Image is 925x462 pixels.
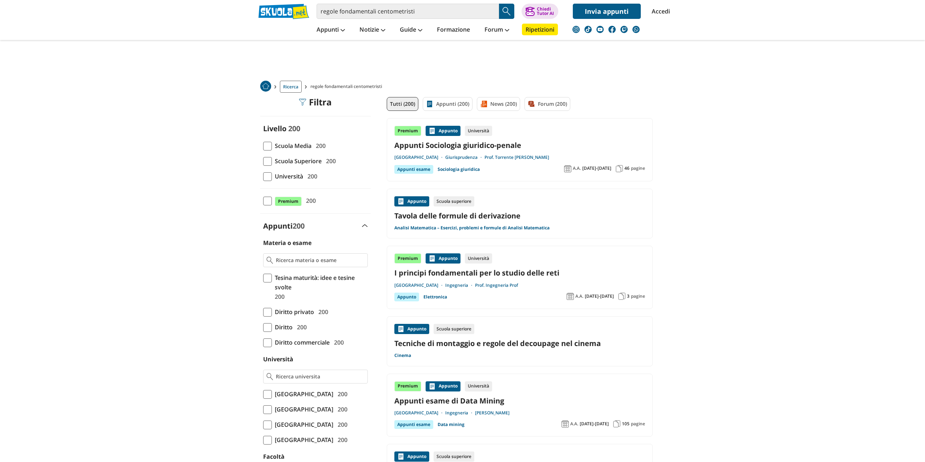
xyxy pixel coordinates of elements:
[627,293,630,299] span: 3
[567,293,574,300] img: Anno accademico
[483,24,511,37] a: Forum
[260,81,271,93] a: Home
[522,4,558,19] button: ChiediTutor AI
[582,165,611,171] span: [DATE]-[DATE]
[622,421,630,427] span: 105
[394,225,550,231] a: Analisi Matematica – Esercizi, problemi e formule di Analisi Matematica
[263,355,293,363] label: Università
[263,124,286,133] label: Livello
[608,26,616,33] img: facebook
[299,97,332,107] div: Filtra
[272,389,333,399] span: [GEOGRAPHIC_DATA]
[524,97,570,111] a: Forum (200)
[465,253,492,264] div: Università
[280,81,302,93] span: Ricerca
[335,420,347,429] span: 200
[394,293,419,301] div: Appunto
[272,273,368,292] span: Tesina maturità: idee e tesine svolte
[272,141,311,150] span: Scuola Media
[315,24,347,37] a: Appunti
[445,282,475,288] a: Ingegneria
[397,325,405,333] img: Appunti contenuto
[276,257,364,264] input: Ricerca materia o esame
[272,156,322,166] span: Scuola Superiore
[272,307,314,317] span: Diritto privato
[315,307,328,317] span: 200
[522,24,558,35] a: Ripetizioni
[394,324,429,334] div: Appunto
[429,255,436,262] img: Appunti contenuto
[575,293,583,299] span: A.A.
[272,292,285,301] span: 200
[528,100,535,108] img: Forum filtro contenuto
[624,165,630,171] span: 46
[323,156,336,166] span: 200
[631,293,645,299] span: pagine
[331,338,344,347] span: 200
[394,154,445,160] a: [GEOGRAPHIC_DATA]
[394,211,645,221] a: Tavola delle formule di derivazione
[652,4,667,19] a: Accedi
[426,100,433,108] img: Appunti filtro contenuto
[426,381,461,391] div: Appunto
[276,373,364,380] input: Ricerca universita
[263,221,305,231] label: Appunti
[480,100,487,108] img: News filtro contenuto
[387,97,418,111] a: Tutti (200)
[263,453,285,461] label: Facoltà
[397,453,405,460] img: Appunti contenuto
[266,257,273,264] img: Ricerca materia o esame
[266,373,273,380] img: Ricerca universita
[272,322,293,332] span: Diritto
[501,6,512,17] img: Cerca appunti, riassunti o versioni
[272,405,333,414] span: [GEOGRAPHIC_DATA]
[613,420,620,427] img: Pagine
[573,165,581,171] span: A.A.
[499,4,514,19] button: Search Button
[445,410,475,416] a: Ingegneria
[394,126,421,136] div: Premium
[423,293,447,301] a: Elettronica
[394,420,433,429] div: Appunti esame
[632,26,640,33] img: WhatsApp
[335,435,347,445] span: 200
[429,127,436,134] img: Appunti contenuto
[299,99,306,106] img: Filtra filtri mobile
[580,421,609,427] span: [DATE]-[DATE]
[293,221,305,231] span: 200
[263,239,311,247] label: Materia o esame
[397,198,405,205] img: Appunti contenuto
[537,7,554,16] div: Chiedi Tutor AI
[335,405,347,414] span: 200
[620,26,628,33] img: twitch
[317,4,499,19] input: Cerca appunti, riassunti o versioni
[570,421,578,427] span: A.A.
[572,26,580,33] img: instagram
[477,97,520,111] a: News (200)
[272,172,303,181] span: Università
[429,383,436,390] img: Appunti contenuto
[313,141,326,150] span: 200
[475,282,518,288] a: Prof. Ingegneria Prof
[584,26,592,33] img: tiktok
[310,81,385,93] span: regole fondamentali centometristi
[335,389,347,399] span: 200
[475,410,510,416] a: [PERSON_NAME]
[288,124,300,133] span: 200
[616,165,623,172] img: Pagine
[434,196,474,206] div: Scuola superiore
[394,196,429,206] div: Appunto
[445,154,484,160] a: Giurisprudenza
[618,293,626,300] img: Pagine
[631,421,645,427] span: pagine
[394,396,645,406] a: Appunti esame di Data Mining
[394,165,433,174] div: Appunti esame
[362,224,368,227] img: Apri e chiudi sezione
[272,338,330,347] span: Diritto commerciale
[631,165,645,171] span: pagine
[564,165,571,172] img: Anno accademico
[438,165,480,174] a: Sociologia giuridica
[573,4,641,19] a: Invia appunti
[260,81,271,92] img: Home
[435,24,472,37] a: Formazione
